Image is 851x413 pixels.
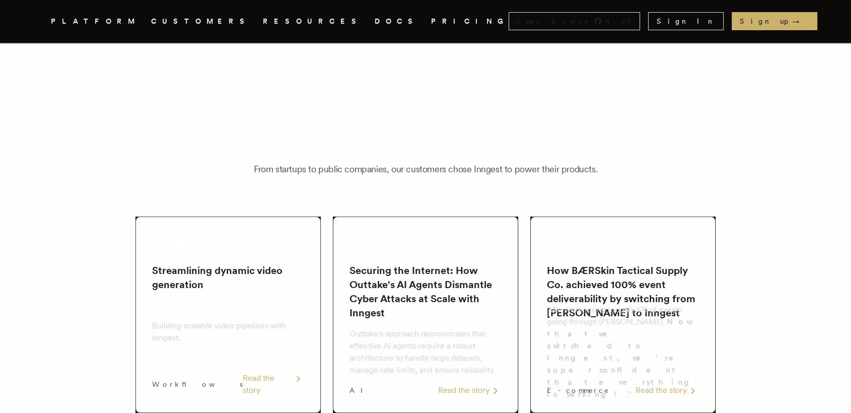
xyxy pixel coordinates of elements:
[547,317,697,399] strong: Now that we switched to Inngest, we're super confident that everything is working!
[360,115,409,145] em: their
[547,263,699,320] h2: How BÆRSkin Tactical Supply Co. achieved 100% event deliverability by switching from [PERSON_NAME...
[732,12,817,30] a: Sign up
[51,15,139,28] button: PLATFORM
[349,328,502,376] p: Outtake's approach demonstrates that effective AI agents require a robust architecture to handle ...
[530,217,716,413] a: BÆRSkin Tactical Supply Co. logoHow BÆRSkin Tactical Supply Co. achieved 100% event deliverabilit...
[135,217,321,413] a: SoundCloud logoStreamlining dynamic video generationBuilding scalable video pipelines with Innges...
[63,162,788,176] p: From startups to public companies, our customers chose Inngest to power their products.
[152,320,304,344] p: Building scalable video pipelines with Inngest.
[635,384,699,396] div: Read the story
[547,304,699,400] p: "We were losing roughly 6% of events going through [PERSON_NAME]. ."
[547,233,661,249] img: BÆRSkin Tactical Supply Co.
[547,385,609,395] span: E-commerce
[214,84,254,113] em: Our
[648,12,724,30] a: Sign In
[349,263,502,320] h2: Securing the Internet: How Outtake's AI Agents Dismantle Cyber Attacks at Scale with Inngest
[431,15,509,28] a: PRICING
[515,16,590,26] span: Open Source
[333,217,518,413] a: Outtake logoSecuring the Internet: How Outtake's AI Agents Dismantle Cyber Attacks at Scale with ...
[349,385,372,395] span: AI
[263,15,363,28] button: RESOURCES
[152,233,304,253] img: SoundCloud
[792,16,809,26] span: →
[160,83,691,146] h1: customers deliver reliable products for customers
[152,263,304,292] h2: Streamlining dynamic video generation
[375,15,419,28] a: DOCS
[438,384,502,396] div: Read the story
[349,233,430,247] img: Outtake
[243,372,304,396] div: Read the story
[606,16,637,26] span: 4.3 K
[151,15,251,28] a: CUSTOMERS
[152,379,243,389] span: Workflows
